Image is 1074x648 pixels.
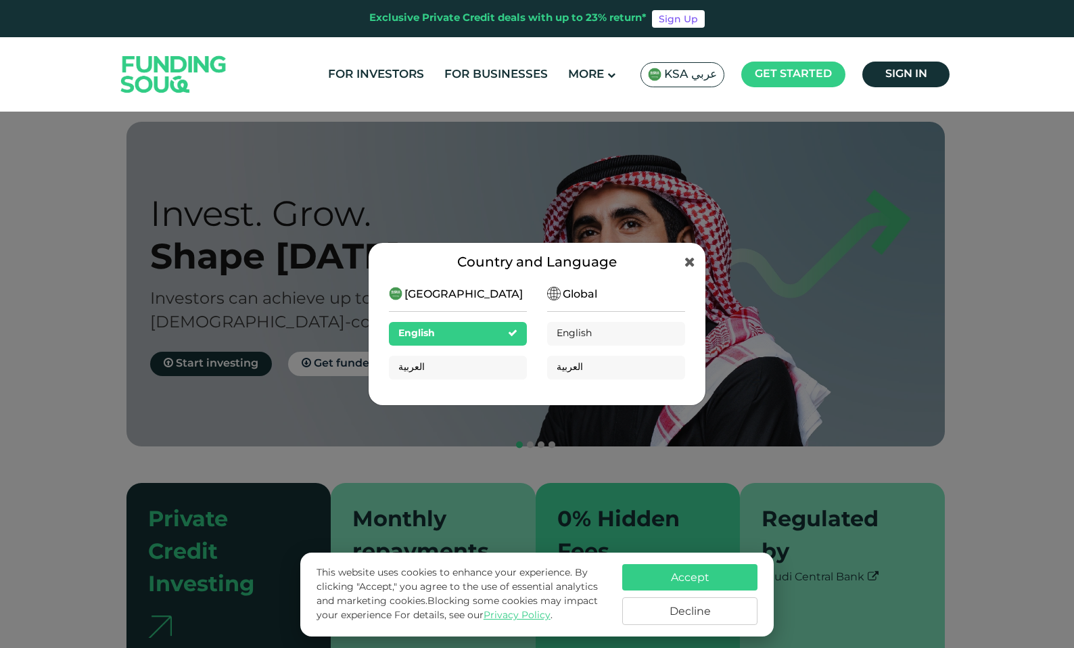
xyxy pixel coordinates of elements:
[398,363,425,372] span: العربية
[885,69,927,79] span: Sign in
[389,287,402,300] img: SA Flag
[652,10,705,28] a: Sign Up
[108,40,240,108] img: Logo
[557,363,583,372] span: العربية
[755,69,832,79] span: Get started
[862,62,950,87] a: Sign in
[563,287,597,303] span: Global
[398,329,435,338] span: English
[317,566,609,623] p: This website uses cookies to enhance your experience. By clicking "Accept," you agree to the use ...
[441,64,551,86] a: For Businesses
[568,69,604,80] span: More
[557,329,592,338] span: English
[622,564,757,591] button: Accept
[369,11,647,26] div: Exclusive Private Credit deals with up to 23% return*
[389,253,685,273] div: Country and Language
[484,611,551,620] a: Privacy Policy
[317,597,598,620] span: Blocking some cookies may impact your experience
[622,597,757,625] button: Decline
[648,68,661,81] img: SA Flag
[404,287,523,303] span: [GEOGRAPHIC_DATA]
[325,64,427,86] a: For Investors
[394,611,553,620] span: For details, see our .
[664,67,717,83] span: KSA عربي
[547,287,561,300] img: SA Flag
